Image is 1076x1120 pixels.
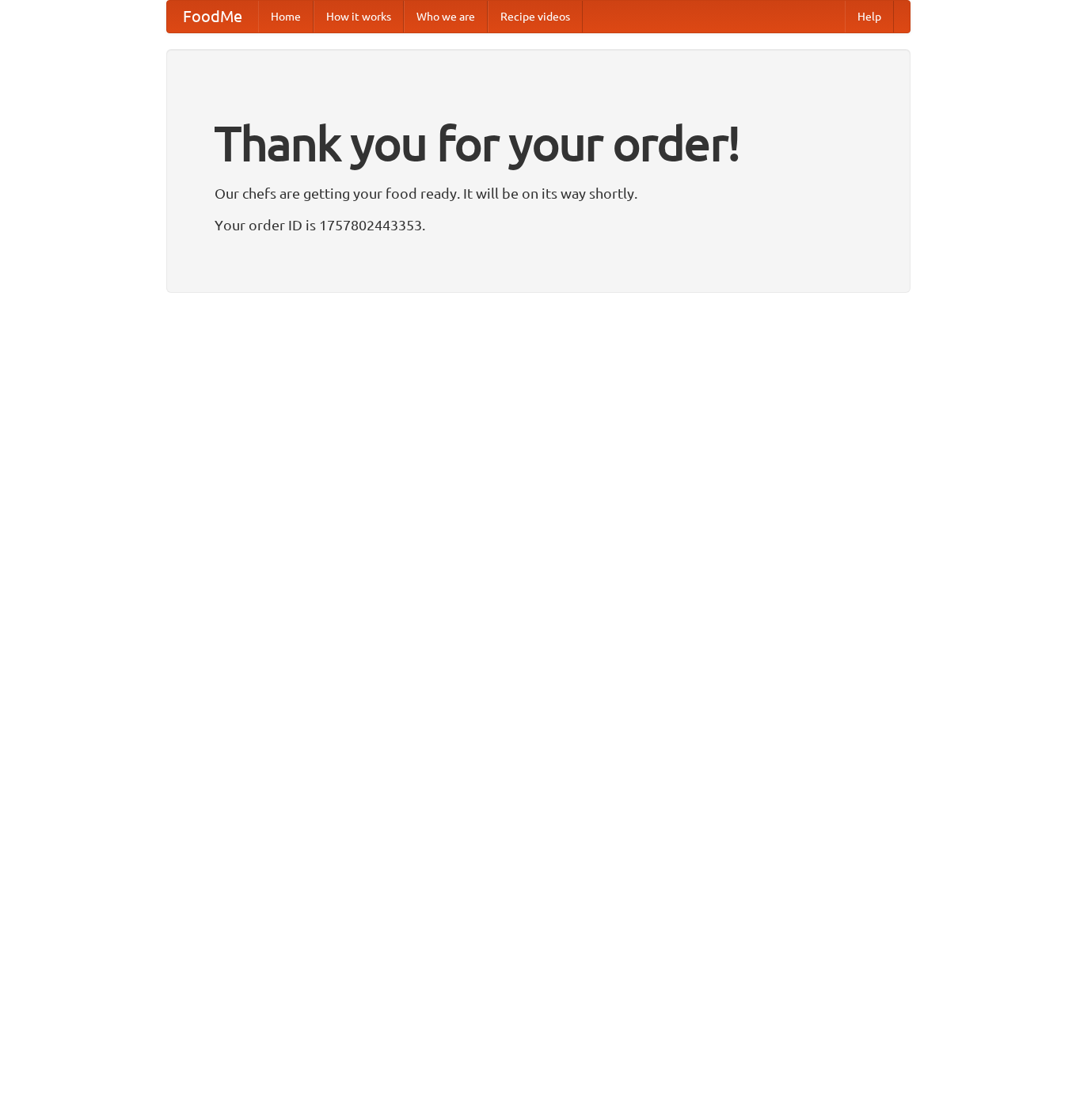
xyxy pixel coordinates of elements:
a: How it works [314,1,404,32]
h1: Thank you for your order! [215,105,862,181]
a: Help [845,1,894,32]
a: Who we are [404,1,488,32]
a: FoodMe [167,1,258,32]
p: Our chefs are getting your food ready. It will be on its way shortly. [215,181,862,205]
a: Recipe videos [488,1,583,32]
p: Your order ID is 1757802443353. [215,213,862,237]
a: Home [258,1,314,32]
